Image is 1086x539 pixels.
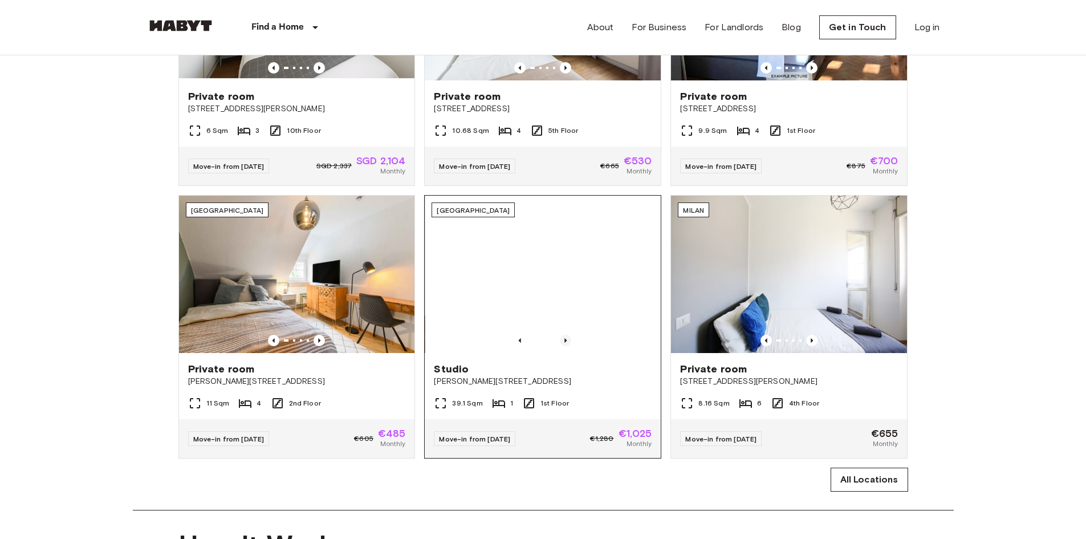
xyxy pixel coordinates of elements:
span: 4th Floor [789,398,819,408]
span: Move-in from [DATE] [685,435,756,443]
span: Monthly [627,439,652,449]
a: About [587,21,614,34]
span: 5th Floor [548,125,578,136]
span: Move-in from [DATE] [439,435,510,443]
span: Private room [680,362,747,376]
button: Previous image [268,335,279,346]
span: [STREET_ADDRESS][PERSON_NAME] [680,376,898,387]
span: [STREET_ADDRESS] [434,103,652,115]
a: Get in Touch [819,15,896,39]
span: €485 [378,428,406,439]
span: [STREET_ADDRESS] [680,103,898,115]
span: Monthly [873,439,898,449]
button: Previous image [760,62,772,74]
button: Previous image [314,335,325,346]
span: Studio [434,362,469,376]
span: Milan [683,206,704,214]
a: For Landlords [705,21,763,34]
button: Previous image [514,335,526,346]
span: SGD 2,337 [316,161,352,171]
span: €655 [871,428,898,439]
span: Private room [188,90,255,103]
span: [GEOGRAPHIC_DATA] [437,206,510,214]
button: Previous image [806,62,817,74]
span: 9.9 Sqm [698,125,727,136]
span: €1,025 [619,428,652,439]
img: Habyt [147,20,215,31]
img: Marketing picture of unit DE-01-492-101-001 [425,196,661,353]
span: Monthly [873,166,898,176]
span: €700 [870,156,898,166]
span: Private room [188,362,255,376]
span: Move-in from [DATE] [685,162,756,171]
button: Previous image [268,62,279,74]
span: €665 [600,161,619,171]
a: All Locations [831,468,908,492]
span: €1,280 [590,433,614,444]
a: Marketing picture of unit DE-09-001-002-02HFPrevious imagePrevious image[GEOGRAPHIC_DATA]Private ... [178,195,416,459]
button: Previous image [314,62,325,74]
button: Previous image [806,335,817,346]
button: Previous image [760,335,772,346]
a: For Business [632,21,686,34]
span: 3 [255,125,259,136]
a: Previous imagePrevious image[GEOGRAPHIC_DATA]Studio[PERSON_NAME][STREET_ADDRESS]39.1 Sqm11st Floo... [424,195,661,459]
span: €875 [847,161,865,171]
span: SGD 2,104 [356,156,405,166]
span: €605 [354,433,373,444]
span: 39.1 Sqm [452,398,482,408]
span: 1st Floor [787,125,815,136]
span: 6 [757,398,762,408]
img: Marketing picture of unit DE-09-001-002-02HF [179,196,415,353]
img: Marketing picture of unit IT-14-111-001-006 [671,196,907,353]
span: 8.16 Sqm [698,398,729,408]
span: [PERSON_NAME][STREET_ADDRESS] [434,376,652,387]
span: [PERSON_NAME][STREET_ADDRESS] [188,376,406,387]
p: Find a Home [251,21,304,34]
span: €530 [624,156,652,166]
span: Private room [680,90,747,103]
span: 6 Sqm [206,125,229,136]
span: 11 Sqm [206,398,230,408]
span: 2nd Floor [289,398,321,408]
span: Monthly [380,439,405,449]
a: Blog [782,21,801,34]
span: [GEOGRAPHIC_DATA] [191,206,264,214]
span: 1 [510,398,513,408]
span: 1st Floor [540,398,569,408]
span: 4 [755,125,759,136]
button: Previous image [560,62,571,74]
a: Log in [914,21,940,34]
span: Move-in from [DATE] [193,435,265,443]
span: 4 [257,398,261,408]
button: Previous image [514,62,526,74]
span: Monthly [627,166,652,176]
span: 10.68 Sqm [452,125,489,136]
span: Monthly [380,166,405,176]
span: Move-in from [DATE] [439,162,510,171]
a: Marketing picture of unit IT-14-111-001-006Previous imagePrevious imageMilanPrivate room[STREET_A... [670,195,908,459]
span: 4 [516,125,521,136]
button: Previous image [560,335,571,346]
span: Move-in from [DATE] [193,162,265,171]
span: 10th Floor [287,125,321,136]
span: Private room [434,90,501,103]
span: [STREET_ADDRESS][PERSON_NAME] [188,103,406,115]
